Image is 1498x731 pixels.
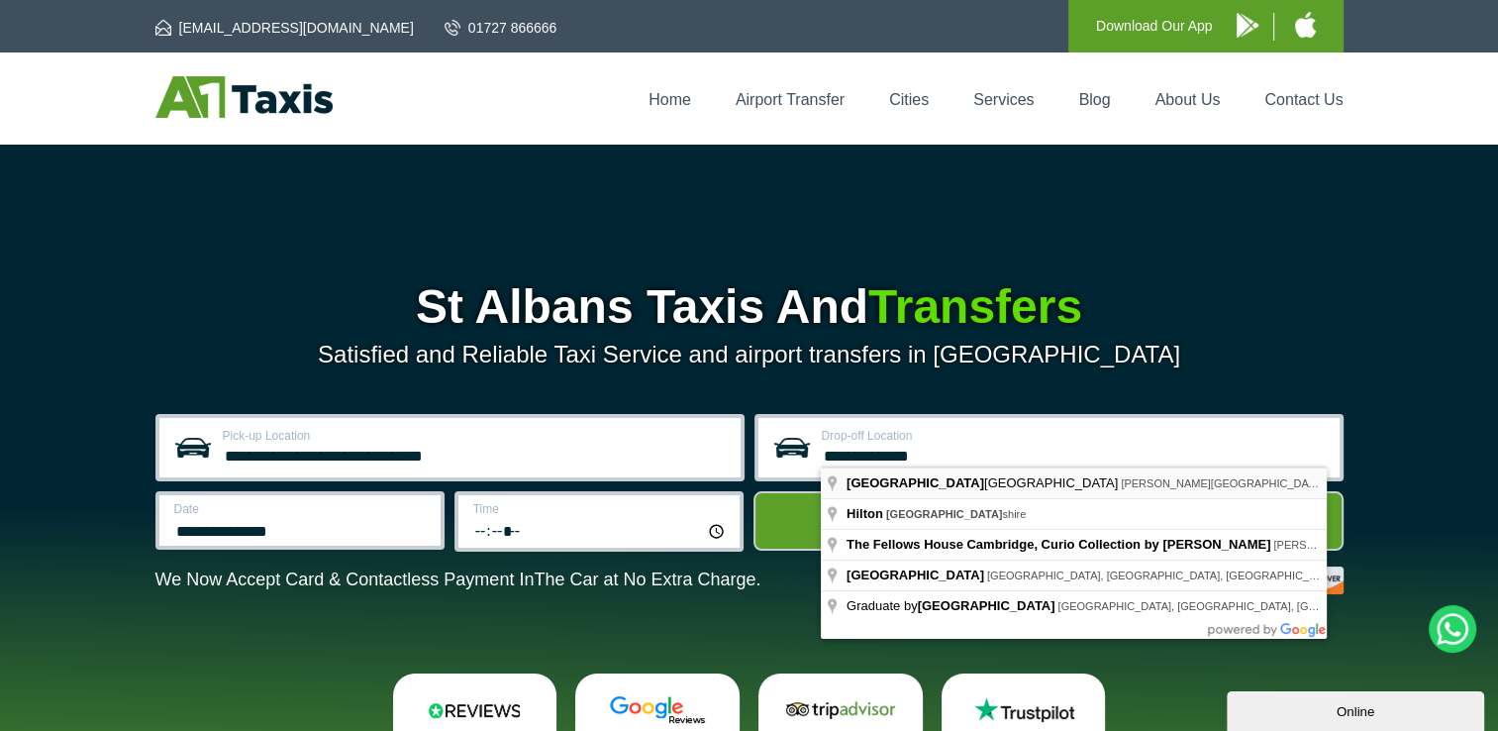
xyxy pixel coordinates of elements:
[174,503,429,515] label: Date
[822,430,1328,442] label: Drop-off Location
[847,537,1270,552] span: The Fellows House Cambridge, Curio Collection by [PERSON_NAME]
[781,695,900,725] img: Tripadvisor
[155,570,761,590] p: We Now Accept Card & Contactless Payment In
[223,430,729,442] label: Pick-up Location
[886,508,1003,520] span: [GEOGRAPHIC_DATA]
[1096,14,1213,39] p: Download Our App
[847,475,984,490] span: [GEOGRAPHIC_DATA]
[847,506,883,521] span: Hilton
[534,570,760,589] span: The Car at No Extra Charge.
[973,91,1034,108] a: Services
[987,570,1458,581] span: [GEOGRAPHIC_DATA], [GEOGRAPHIC_DATA], [GEOGRAPHIC_DATA],
[753,491,1344,551] button: Get Quote
[886,508,1026,520] span: shire
[155,283,1344,331] h1: St Albans Taxis And
[598,695,717,725] img: Google
[918,598,1055,613] span: [GEOGRAPHIC_DATA]
[155,341,1344,368] p: Satisfied and Reliable Taxi Service and airport transfers in [GEOGRAPHIC_DATA]
[847,568,984,582] span: [GEOGRAPHIC_DATA]
[155,76,333,118] img: A1 Taxis St Albans LTD
[415,695,534,725] img: Reviews.io
[889,91,929,108] a: Cities
[473,503,728,515] label: Time
[1155,91,1221,108] a: About Us
[445,18,557,38] a: 01727 866666
[649,91,691,108] a: Home
[1295,12,1316,38] img: A1 Taxis iPhone App
[1237,13,1258,38] img: A1 Taxis Android App
[736,91,845,108] a: Airport Transfer
[1078,91,1110,108] a: Blog
[1227,687,1488,731] iframe: chat widget
[964,695,1083,725] img: Trustpilot
[1057,600,1410,612] span: [GEOGRAPHIC_DATA], [GEOGRAPHIC_DATA], [GEOGRAPHIC_DATA]
[1121,477,1444,489] span: [PERSON_NAME][GEOGRAPHIC_DATA], [GEOGRAPHIC_DATA]
[1264,91,1343,108] a: Contact Us
[1273,539,1476,551] span: [PERSON_NAME][GEOGRAPHIC_DATA]
[847,598,1057,613] span: Graduate by
[155,18,414,38] a: [EMAIL_ADDRESS][DOMAIN_NAME]
[868,280,1082,333] span: Transfers
[847,475,1121,490] span: [GEOGRAPHIC_DATA]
